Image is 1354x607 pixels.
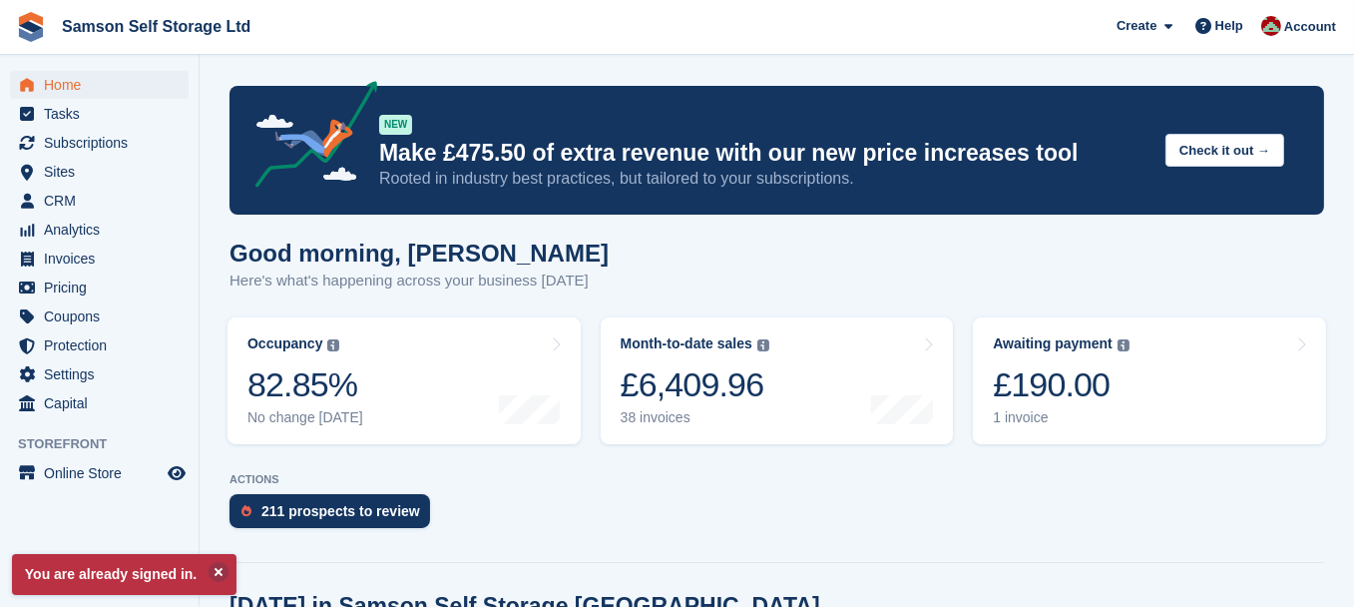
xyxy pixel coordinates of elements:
[10,245,189,273] a: menu
[44,274,164,302] span: Pricing
[261,503,420,519] div: 211 prospects to review
[379,115,412,135] div: NEW
[247,409,363,426] div: No change [DATE]
[10,100,189,128] a: menu
[10,389,189,417] a: menu
[621,364,769,405] div: £6,409.96
[18,434,199,454] span: Storefront
[44,71,164,99] span: Home
[229,240,609,267] h1: Good morning, [PERSON_NAME]
[379,139,1149,168] p: Make £475.50 of extra revenue with our new price increases tool
[44,187,164,215] span: CRM
[229,494,440,538] a: 211 prospects to review
[10,360,189,388] a: menu
[241,505,251,517] img: prospect-51fa495bee0391a8d652442698ab0144808aea92771e9ea1ae160a38d050c398.svg
[973,317,1326,444] a: Awaiting payment £190.00 1 invoice
[10,216,189,244] a: menu
[10,129,189,157] a: menu
[10,274,189,302] a: menu
[1261,16,1281,36] img: Ian
[16,12,46,42] img: stora-icon-8386f47178a22dfd0bd8f6a31ec36ba5ce8667c1dd55bd0f319d3a0aa187defe.svg
[44,389,164,417] span: Capital
[44,331,164,359] span: Protection
[227,317,581,444] a: Occupancy 82.85% No change [DATE]
[229,270,609,293] p: Here's what's happening across your business [DATE]
[44,459,164,487] span: Online Store
[12,554,236,595] p: You are already signed in.
[993,409,1129,426] div: 1 invoice
[1165,134,1284,167] button: Check it out →
[993,335,1113,352] div: Awaiting payment
[1284,17,1336,37] span: Account
[10,303,189,330] a: menu
[44,360,164,388] span: Settings
[1118,339,1129,351] img: icon-info-grey-7440780725fd019a000dd9b08b2336e03edf1995a4989e88bcd33f0948082b44.svg
[44,303,164,330] span: Coupons
[238,81,378,195] img: price-adjustments-announcement-icon-8257ccfd72463d97f412b2fc003d46551f7dbcb40ab6d574587a9cd5c0d94...
[10,459,189,487] a: menu
[1215,16,1243,36] span: Help
[44,100,164,128] span: Tasks
[379,168,1149,190] p: Rooted in industry best practices, but tailored to your subscriptions.
[10,158,189,186] a: menu
[44,245,164,273] span: Invoices
[247,364,363,405] div: 82.85%
[165,461,189,485] a: Preview store
[1117,16,1156,36] span: Create
[601,317,954,444] a: Month-to-date sales £6,409.96 38 invoices
[44,158,164,186] span: Sites
[10,71,189,99] a: menu
[621,409,769,426] div: 38 invoices
[993,364,1129,405] div: £190.00
[10,187,189,215] a: menu
[44,129,164,157] span: Subscriptions
[247,335,322,352] div: Occupancy
[327,339,339,351] img: icon-info-grey-7440780725fd019a000dd9b08b2336e03edf1995a4989e88bcd33f0948082b44.svg
[757,339,769,351] img: icon-info-grey-7440780725fd019a000dd9b08b2336e03edf1995a4989e88bcd33f0948082b44.svg
[10,331,189,359] a: menu
[229,473,1324,486] p: ACTIONS
[44,216,164,244] span: Analytics
[54,10,258,43] a: Samson Self Storage Ltd
[621,335,752,352] div: Month-to-date sales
